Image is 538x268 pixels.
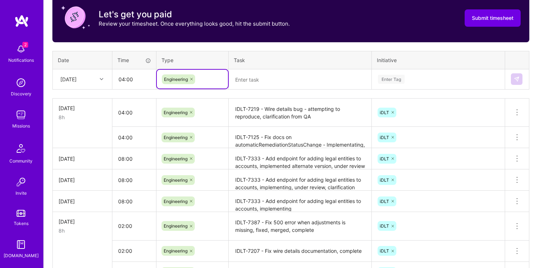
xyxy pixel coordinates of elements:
button: Submit timesheet [465,9,521,27]
i: icon Chevron [100,77,103,81]
div: Time [117,56,151,64]
span: Engineering [164,199,188,204]
th: Task [229,51,372,69]
img: coin [61,3,90,32]
img: guide book [14,237,28,252]
span: Engineering [164,110,188,115]
input: HH:MM [112,192,156,211]
img: bell [14,42,28,56]
input: HH:MM [112,170,156,190]
div: Enter Tag [378,74,405,85]
span: Engineering [164,77,188,82]
span: Engineering [164,177,188,183]
img: logo [14,14,29,27]
div: Notifications [8,56,34,64]
div: [DATE] [59,155,106,163]
span: Engineering [164,223,188,229]
div: [DATE] [59,104,106,112]
input: HH:MM [112,128,156,147]
span: iDLT [380,248,389,254]
span: 2 [22,42,28,48]
span: iDLT [380,110,389,115]
input: HH:MM [112,241,156,260]
div: [DATE] [59,198,106,205]
div: Discovery [11,90,31,98]
span: iDLT [380,223,389,229]
img: Submit [514,76,520,82]
div: [DATE] [59,176,106,184]
div: 8h [59,227,106,234]
input: HH:MM [112,149,156,168]
input: HH:MM [113,70,156,89]
img: Invite [14,175,28,189]
th: Date [53,51,112,69]
input: HH:MM [112,216,156,235]
span: iDLT [380,156,389,161]
div: [DATE] [60,75,77,83]
textarea: IDLT-7333 - Add endpoint for adding legal entities to accounts, implementing [229,191,371,211]
div: Invite [16,189,27,197]
div: Tokens [14,220,29,227]
textarea: IDLT-7333 - Add endpoint for adding legal entities to accounts, implemented alternate version, un... [229,149,371,169]
span: Engineering [164,156,188,161]
div: Missions [12,122,30,130]
div: 8h [59,113,106,121]
div: [DATE] [59,218,106,225]
input: HH:MM [112,103,156,122]
textarea: IDLT-7333 - Add endpoint for adding legal entities to accounts, implementing, under review, clari... [229,170,371,190]
div: Community [9,157,33,165]
img: Community [12,140,30,157]
textarea: IDLT-7219 - Wire details bug - attempting to reproduce, clarification from QA [229,99,371,126]
span: iDLT [380,199,389,204]
textarea: IDLT-7207 - Fix wire details documentation, complete [229,241,371,261]
div: [DOMAIN_NAME] [4,252,39,259]
span: Engineering [164,135,188,140]
img: tokens [17,210,25,217]
span: Engineering [164,248,188,254]
div: Initiative [377,56,500,64]
img: discovery [14,75,28,90]
p: Review your timesheet. Once everything looks good, hit the submit button. [99,20,290,27]
h3: Let's get you paid [99,9,290,20]
span: Submit timesheet [472,14,513,22]
textarea: IDLT-7125 - Fix docs on automaticRemediationStatusChange - Implementating, clarifications required [229,127,371,147]
th: Type [156,51,229,69]
textarea: IDLT-7387 - Fix 500 error when adjustments is missing, fixed, merged, complete [229,213,371,240]
img: teamwork [14,108,28,122]
span: iDLT [380,177,389,183]
span: iDLT [380,135,389,140]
